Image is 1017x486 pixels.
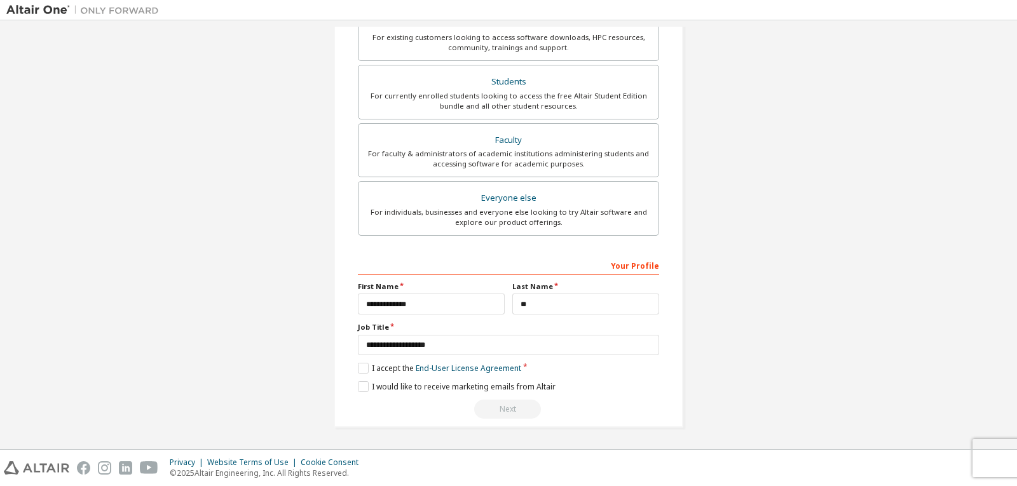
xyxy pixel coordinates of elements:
[366,207,651,227] div: For individuals, businesses and everyone else looking to try Altair software and explore our prod...
[358,255,659,275] div: Your Profile
[416,363,521,374] a: End-User License Agreement
[366,149,651,169] div: For faculty & administrators of academic institutions administering students and accessing softwa...
[77,461,90,475] img: facebook.svg
[512,281,659,292] label: Last Name
[170,468,366,478] p: © 2025 Altair Engineering, Inc. All Rights Reserved.
[366,132,651,149] div: Faculty
[301,457,366,468] div: Cookie Consent
[366,32,651,53] div: For existing customers looking to access software downloads, HPC resources, community, trainings ...
[366,73,651,91] div: Students
[358,281,505,292] label: First Name
[366,91,651,111] div: For currently enrolled students looking to access the free Altair Student Edition bundle and all ...
[140,461,158,475] img: youtube.svg
[358,381,556,392] label: I would like to receive marketing emails from Altair
[358,400,659,419] div: Select your account type to continue
[207,457,301,468] div: Website Terms of Use
[98,461,111,475] img: instagram.svg
[4,461,69,475] img: altair_logo.svg
[358,363,521,374] label: I accept the
[358,322,659,332] label: Job Title
[6,4,165,17] img: Altair One
[366,189,651,207] div: Everyone else
[119,461,132,475] img: linkedin.svg
[170,457,207,468] div: Privacy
